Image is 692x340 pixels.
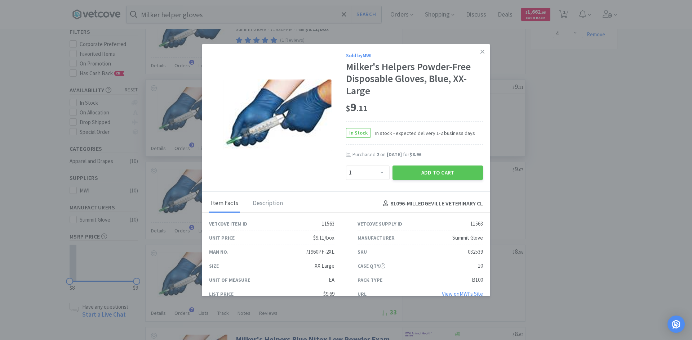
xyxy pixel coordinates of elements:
a: View onMWI's Site [442,290,483,297]
div: Unit of Measure [209,276,250,284]
div: 71960PF-2XL [306,248,334,256]
span: $8.96 [409,151,421,158]
div: URL [358,290,367,298]
div: Vetcove Item ID [209,220,247,228]
div: Open Intercom Messenger [667,316,685,333]
div: Man No. [209,248,229,256]
span: 9 [346,100,367,114]
div: SKU [358,248,367,256]
div: $9.11/box [313,234,334,242]
div: EA [329,276,334,284]
span: . 11 [356,103,367,113]
h4: 81096 - MILLEDGEVILLE VETERINARY CL [380,199,483,208]
span: [DATE] [387,151,402,158]
div: Size [209,262,219,270]
div: Vetcove Supply ID [358,220,402,228]
div: 11563 [322,219,334,228]
div: Manufacturer [358,234,395,242]
div: Pack Type [358,276,382,284]
div: Summit Glove [452,234,483,242]
button: Add to Cart [392,166,483,180]
span: 2 [377,151,379,158]
span: $ [346,103,350,113]
div: Item Facts [209,195,240,213]
img: a5749c0d87dc401abb3733982d591524_11563.png [223,80,332,151]
div: Milker's Helpers Powder-Free Disposable Gloves, Blue, XX-Large [346,61,483,97]
div: B100 [472,276,483,284]
div: Sold by MWI [346,51,483,59]
div: List Price [209,290,234,298]
div: 032539 [468,248,483,256]
div: $9.69 [323,290,334,298]
div: Unit Price [209,234,235,242]
div: Description [251,195,285,213]
div: Purchased on for [352,151,483,158]
div: XX Large [315,262,334,270]
div: Case Qty. [358,262,385,270]
div: 11563 [470,219,483,228]
span: In stock - expected delivery 1-2 business days [371,129,475,137]
div: 10 [478,262,483,270]
span: In Stock [346,128,371,137]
